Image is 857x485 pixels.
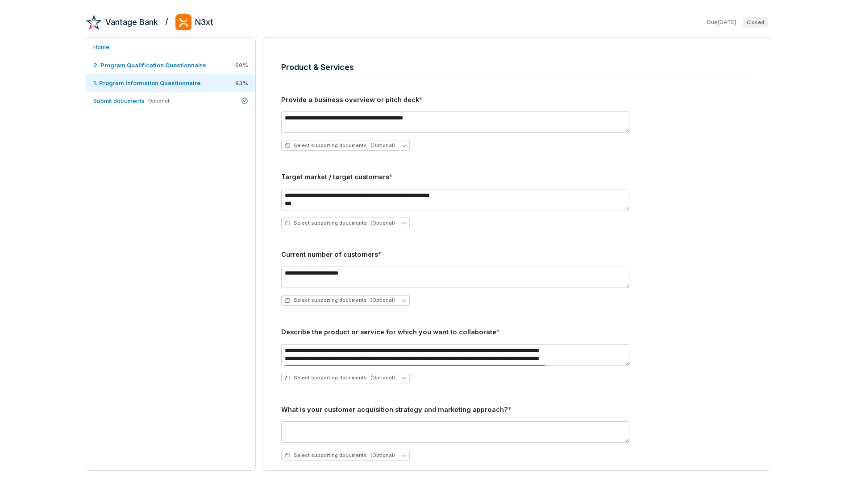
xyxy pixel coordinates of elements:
span: Select supporting documents [285,220,395,226]
span: (Optional) [370,452,395,459]
span: 93 % [235,79,248,87]
h2: N3xt [195,16,213,28]
div: Current number of customers [281,250,753,259]
span: Submit documents [93,97,145,104]
span: 69 % [235,61,248,69]
a: Submit documentsOptional [86,92,255,110]
h2: / [165,14,168,28]
div: What is your customer acquisition strategy and marketing approach? [281,405,753,415]
h4: Product & Services [281,62,753,73]
a: Home [86,38,255,56]
div: Provide a business overview or pitch deck [281,95,753,105]
h2: Vantage Bank [105,16,158,28]
a: 1. Program Information Questionnaire93% [86,74,255,92]
div: Target market / target customers [281,172,753,182]
span: Optional [148,98,169,104]
span: 1. Program Information Questionnaire [93,79,200,86]
span: (Optional) [370,220,395,226]
span: (Optional) [370,142,395,149]
span: (Optional) [370,374,395,381]
span: 2. Program Qualification Questionnaire [93,62,206,69]
span: Closed [743,17,768,28]
span: Select supporting documents [285,452,395,459]
span: Due [DATE] [707,19,736,26]
span: Select supporting documents [285,142,395,149]
a: 2. Program Qualification Questionnaire69% [86,56,255,74]
span: (Optional) [370,297,395,304]
span: Select supporting documents [285,297,395,304]
div: Describe the product or service for which you want to collaborate [281,327,753,337]
span: Select supporting documents [285,374,395,381]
